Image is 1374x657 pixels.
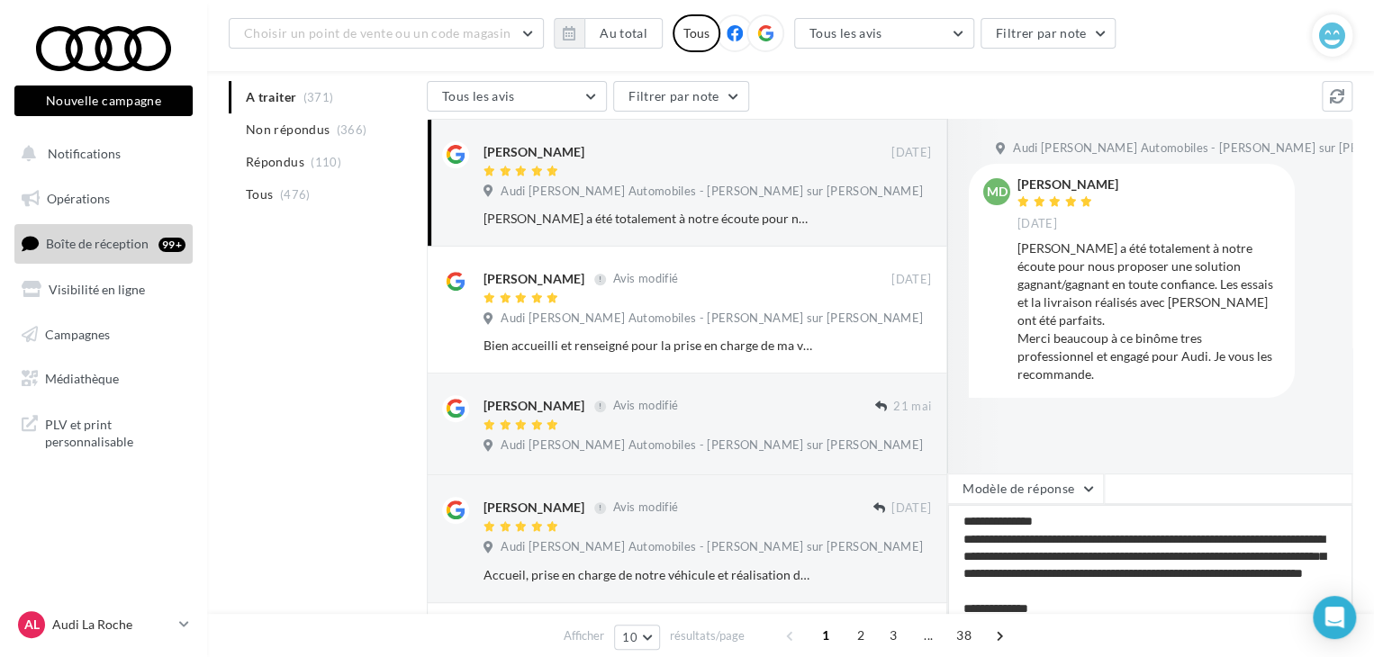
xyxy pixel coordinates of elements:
button: Notifications [11,135,189,173]
span: résultats/page [670,627,745,644]
span: Audi [PERSON_NAME] Automobiles - [PERSON_NAME] sur [PERSON_NAME] [501,539,923,555]
span: (366) [337,122,367,137]
div: Open Intercom Messenger [1313,596,1356,639]
span: Avis modifié [612,500,678,515]
span: (476) [280,187,311,202]
div: [PERSON_NAME] a été totalement à notre écoute pour nous proposer une solution gagnant/gagnant en ... [1017,239,1280,383]
p: Audi La Roche [52,616,172,634]
span: [DATE] [891,145,931,161]
button: 10 [614,625,660,650]
div: [PERSON_NAME] [484,270,584,288]
button: Nouvelle campagne [14,85,193,116]
span: 21 mai [893,399,931,415]
span: Audi [PERSON_NAME] Automobiles - [PERSON_NAME] sur [PERSON_NAME] [501,310,923,327]
div: 99+ [158,238,185,252]
button: Filtrer par note [613,81,749,112]
a: AL Audi La Roche [14,607,193,642]
span: [DATE] [1017,216,1057,232]
span: Non répondus [246,121,330,139]
button: Tous les avis [794,18,974,49]
button: Au total [584,18,663,49]
span: 1 [811,621,840,650]
span: 38 [949,621,979,650]
span: Audi [PERSON_NAME] Automobiles - [PERSON_NAME] sur [PERSON_NAME] [501,184,923,200]
span: Visibilité en ligne [49,282,145,297]
span: MD [987,183,1008,201]
a: Visibilité en ligne [11,271,196,309]
span: Tous les avis [442,88,515,103]
span: Boîte de réception [46,236,149,251]
span: Médiathèque [45,371,119,386]
span: Notifications [48,146,121,161]
span: Campagnes [45,326,110,341]
span: Opérations [47,191,110,206]
span: 2 [846,621,875,650]
button: Au total [554,18,663,49]
div: [PERSON_NAME] [1017,178,1118,191]
div: [PERSON_NAME] [484,499,584,517]
span: Répondus [246,153,304,171]
div: Bien accueilli et renseigné pour la prise en charge de ma voiture et pour des informations sur so... [484,337,814,355]
button: Tous les avis [427,81,607,112]
button: Choisir un point de vente ou un code magasin [229,18,544,49]
span: ... [914,621,943,650]
div: [PERSON_NAME] a été totalement à notre écoute pour nous proposer une solution gagnant/gagnant en ... [484,210,814,228]
div: Tous [673,14,720,52]
span: Avis modifié [612,399,678,413]
div: [PERSON_NAME] [484,143,584,161]
span: [DATE] [891,272,931,288]
button: Filtrer par note [981,18,1116,49]
span: Tous [246,185,273,203]
span: AL [24,616,40,634]
span: Tous les avis [809,25,882,40]
span: (110) [311,155,341,169]
span: 10 [622,630,637,644]
span: Choisir un point de vente ou un code magasin [244,25,511,40]
span: 3 [879,621,908,650]
button: Modèle de réponse [947,473,1104,504]
div: [PERSON_NAME] [484,397,584,415]
span: Audi [PERSON_NAME] Automobiles - [PERSON_NAME] sur [PERSON_NAME] [501,437,923,454]
span: PLV et print personnalisable [45,412,185,451]
a: Boîte de réception99+ [11,224,196,263]
span: Avis modifié [612,272,678,286]
a: PLV et print personnalisable [11,405,196,458]
div: Accueil, prise en charge de notre véhicule et réalisation des travaux tout à été parfait . Voitur... [484,566,814,584]
a: Campagnes [11,316,196,354]
span: Afficher [564,627,604,644]
a: Médiathèque [11,360,196,398]
span: [DATE] [891,500,931,517]
a: Opérations [11,180,196,218]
